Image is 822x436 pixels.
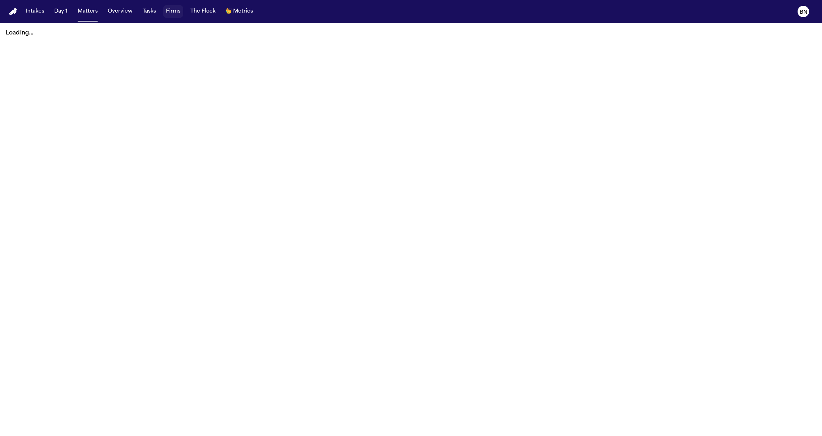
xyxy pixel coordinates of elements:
button: Day 1 [51,5,70,18]
button: Matters [75,5,101,18]
p: Loading... [6,29,816,37]
button: Firms [163,5,183,18]
button: The Flock [188,5,218,18]
a: Home [9,8,17,15]
button: Intakes [23,5,47,18]
button: crownMetrics [223,5,256,18]
button: Tasks [140,5,159,18]
img: Finch Logo [9,8,17,15]
button: Overview [105,5,135,18]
